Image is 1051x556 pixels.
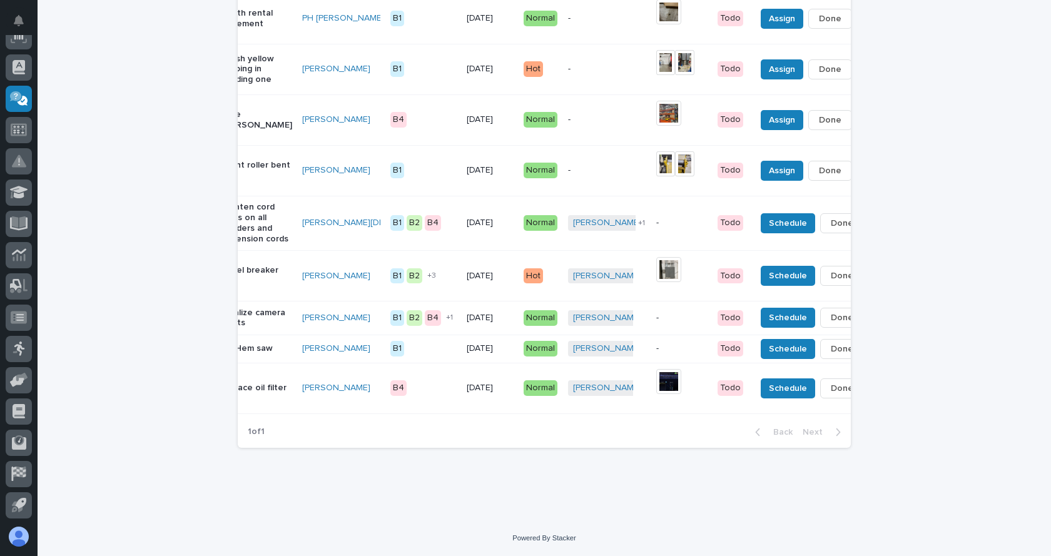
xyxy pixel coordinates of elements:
tr: replace oil filter[PERSON_NAME] B4[DATE]Normal[PERSON_NAME][DEMOGRAPHIC_DATA] TodoScheduleDone [212,363,906,413]
button: Schedule [761,213,815,233]
a: [PERSON_NAME][DEMOGRAPHIC_DATA] [573,271,734,281]
span: Done [819,62,841,77]
span: Done [831,381,853,396]
a: [PERSON_NAME] [302,313,370,323]
tr: Finish yellow striping in building one[PERSON_NAME] B1[DATE]Hot-TodoAssignDone [212,44,906,94]
div: B4 [390,112,407,128]
p: North rental basement [222,8,292,29]
div: Normal [524,380,557,396]
div: Todo [718,163,743,178]
p: Label breaker box [222,265,292,286]
button: Schedule [761,339,815,359]
button: Done [808,161,852,181]
a: [PERSON_NAME] [302,64,370,74]
tr: Finalize camera shots[PERSON_NAME] B1B2B4+1[DATE]Normal[PERSON_NAME] -TodoScheduleDone [212,301,906,335]
span: Assign [769,113,795,128]
div: Todo [718,268,743,284]
div: Hot [524,268,543,284]
button: Done [820,213,864,233]
p: Tighten cord ends on all welders and extension cords [222,202,292,244]
p: [DATE] [467,271,514,281]
p: 🔁 Hem saw [222,343,292,354]
span: Next [803,427,830,438]
span: Schedule [769,216,807,231]
div: Todo [718,380,743,396]
p: - [568,114,646,125]
span: Schedule [769,268,807,283]
p: - [656,343,708,354]
p: [DATE] [467,165,514,176]
p: [DATE] [467,114,514,125]
a: [PERSON_NAME] [573,343,641,354]
div: B4 [425,215,441,231]
div: B1 [390,61,404,77]
div: Todo [718,341,743,356]
p: - [568,64,646,74]
div: Todo [718,310,743,326]
span: Done [819,11,841,26]
div: B2 [407,268,422,284]
span: Schedule [769,341,807,356]
tr: 🔁 Hem saw[PERSON_NAME] B1[DATE]Normal[PERSON_NAME] -TodoScheduleDone [212,335,906,363]
div: Normal [524,310,557,326]
span: Done [831,341,853,356]
p: Finish yellow striping in building one [222,54,292,85]
p: - [656,313,708,323]
button: Done [820,308,864,328]
div: Normal [524,215,557,231]
p: 1 of 1 [238,417,275,447]
button: Done [808,59,852,79]
button: Schedule [761,308,815,328]
button: Assign [761,9,803,29]
button: Assign [761,110,803,130]
tr: Tighten cord ends on all welders and extension cords[PERSON_NAME][DEMOGRAPHIC_DATA] B1B2B4[DATE]N... [212,196,906,250]
p: [DATE] [467,13,514,24]
span: Done [831,268,853,283]
p: [DATE] [467,64,514,74]
span: + 1 [446,314,453,321]
a: [PERSON_NAME] [573,218,641,228]
button: Back [745,427,798,438]
tr: Wire [PERSON_NAME][PERSON_NAME] B4[DATE]Normal-TodoAssignDone [212,94,906,145]
span: Assign [769,11,795,26]
p: - [568,165,646,176]
a: PH [PERSON_NAME] [302,13,384,24]
div: B1 [390,310,404,326]
p: [DATE] [467,218,514,228]
button: Notifications [6,8,32,34]
a: Powered By Stacker [512,534,576,542]
div: B1 [390,215,404,231]
a: [PERSON_NAME] [302,271,370,281]
span: Schedule [769,310,807,325]
div: Todo [718,112,743,128]
button: Done [820,266,864,286]
a: [PERSON_NAME] [302,114,370,125]
tr: Front roller bent in[PERSON_NAME] B1[DATE]Normal-TodoAssignDone [212,145,906,196]
div: Notifications [16,15,32,35]
p: replace oil filter [222,383,292,393]
tr: Label breaker box[PERSON_NAME] B1B2+3[DATE]Hot[PERSON_NAME][DEMOGRAPHIC_DATA] TodoScheduleDone [212,251,906,301]
a: [PERSON_NAME] [302,165,370,176]
div: Hot [524,61,543,77]
button: Done [820,339,864,359]
div: B4 [425,310,441,326]
span: Assign [769,62,795,77]
p: Wire [PERSON_NAME] [222,109,292,131]
button: Schedule [761,378,815,398]
div: Normal [524,11,557,26]
span: Schedule [769,381,807,396]
button: Next [798,427,851,438]
div: B1 [390,268,404,284]
a: [PERSON_NAME][DEMOGRAPHIC_DATA] [573,383,734,393]
span: Done [831,216,853,231]
div: B1 [390,341,404,356]
button: Done [820,378,864,398]
p: - [568,13,646,24]
a: [PERSON_NAME] [302,343,370,354]
p: - [656,218,708,228]
p: Finalize camera shots [222,308,292,329]
button: Assign [761,59,803,79]
div: B1 [390,163,404,178]
button: Done [808,110,852,130]
p: [DATE] [467,383,514,393]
